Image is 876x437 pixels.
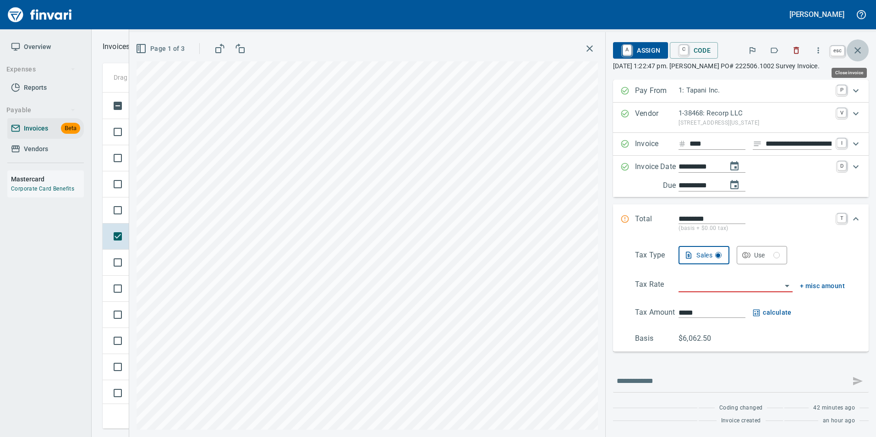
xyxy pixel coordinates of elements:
[11,186,74,192] a: Corporate Card Benefits
[6,64,76,75] span: Expenses
[613,42,668,59] button: AAssign
[737,246,787,264] button: Use
[613,61,869,71] p: [DATE] 1:22:47 pm. [PERSON_NAME] PO# 222506.1002 Survey Invoice.
[635,307,679,318] p: Tax Amount
[679,108,832,119] p: 1-38468: Recorp LLC
[613,156,869,197] div: Expand
[679,333,722,344] p: $6,062.50
[137,43,185,55] span: Page 1 of 3
[837,85,846,94] a: P
[7,139,84,159] a: Vendors
[623,45,631,55] a: A
[808,40,828,60] button: More
[635,333,679,344] p: Basis
[787,7,847,22] button: [PERSON_NAME]
[696,250,721,261] div: Sales
[764,40,784,60] button: Labels
[61,123,80,134] span: Beta
[6,104,76,116] span: Payable
[719,404,763,413] span: Coding changed
[837,213,846,223] a: T
[613,133,869,156] div: Expand
[786,40,806,60] button: Discard
[838,161,846,170] a: D
[635,279,679,292] p: Tax Rate
[754,250,780,261] div: Use
[679,119,832,128] p: [STREET_ADDRESS][US_STATE]
[103,41,130,52] p: Invoices
[723,174,745,196] button: change due date
[813,404,855,413] span: 42 minutes ago
[7,77,84,98] a: Reports
[3,102,79,119] button: Payable
[613,103,869,133] div: Expand
[679,85,832,96] p: 1: Tapani Inc.
[635,213,679,233] p: Total
[114,73,248,82] p: Drag a column heading here to group the table
[753,139,762,148] svg: Invoice description
[7,118,84,139] a: InvoicesBeta
[635,250,679,264] p: Tax Type
[800,280,845,292] button: + misc amount
[679,138,686,149] svg: Invoice number
[613,80,869,103] div: Expand
[5,4,74,26] img: Finvari
[837,108,846,117] a: V
[635,108,679,127] p: Vendor
[134,40,188,57] button: Page 1 of 3
[663,180,706,191] p: Due
[723,155,745,177] button: change date
[635,138,679,150] p: Invoice
[613,242,869,352] div: Expand
[753,307,792,318] button: calculate
[847,370,869,392] span: This records your message into the invoice and notifies anyone mentioned
[103,41,130,52] nav: breadcrumb
[620,43,660,58] span: Assign
[781,279,794,292] button: Open
[831,46,844,56] a: esc
[24,82,47,93] span: Reports
[24,143,48,155] span: Vendors
[3,61,79,78] button: Expenses
[823,416,855,426] span: an hour ago
[635,85,679,97] p: Pay From
[679,246,729,264] button: Sales
[677,43,711,58] span: Code
[670,42,718,59] button: CCode
[635,161,679,191] p: Invoice Date
[613,204,869,242] div: Expand
[11,174,84,184] h6: Mastercard
[24,123,48,134] span: Invoices
[837,138,846,147] a: I
[24,41,51,53] span: Overview
[679,45,688,55] a: C
[7,37,84,57] a: Overview
[789,10,844,19] h5: [PERSON_NAME]
[679,224,832,233] p: (basis + $0.00 tax)
[721,416,761,426] span: Invoice created
[742,40,762,60] button: Flag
